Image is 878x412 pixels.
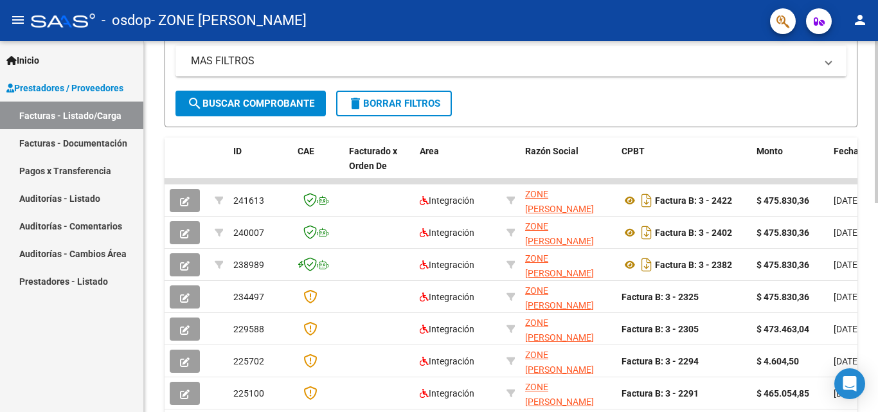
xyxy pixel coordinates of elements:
strong: Factura B: 3 - 2402 [655,228,732,238]
mat-panel-title: MAS FILTROS [191,54,816,68]
span: ZONE [PERSON_NAME] [525,318,594,343]
span: ZONE [PERSON_NAME] [525,253,594,278]
span: ZONE [PERSON_NAME] [525,221,594,246]
span: [DATE] [834,388,860,399]
strong: Factura B: 3 - 2294 [622,356,699,366]
mat-icon: menu [10,12,26,28]
span: 238989 [233,260,264,270]
div: 27294213150 [525,251,611,278]
span: Integración [420,195,474,206]
strong: $ 475.830,36 [757,195,809,206]
span: [DATE] [834,292,860,302]
i: Descargar documento [638,222,655,243]
strong: Factura B: 3 - 2422 [655,195,732,206]
strong: $ 4.604,50 [757,356,799,366]
span: Integración [420,388,474,399]
i: Descargar documento [638,255,655,275]
span: 241613 [233,195,264,206]
span: Integración [420,324,474,334]
span: Buscar Comprobante [187,98,314,109]
strong: Factura B: 3 - 2291 [622,388,699,399]
span: [DATE] [834,195,860,206]
div: 27294213150 [525,316,611,343]
div: 27294213150 [525,348,611,375]
span: Integración [420,260,474,270]
span: - osdop [102,6,151,35]
datatable-header-cell: Area [415,138,501,194]
span: Area [420,146,439,156]
span: Razón Social [525,146,578,156]
span: 234497 [233,292,264,302]
strong: Factura B: 3 - 2305 [622,324,699,334]
strong: $ 465.054,85 [757,388,809,399]
span: CPBT [622,146,645,156]
span: [DATE] [834,324,860,334]
span: ZONE [PERSON_NAME] [525,189,594,214]
span: 225100 [233,388,264,399]
strong: Factura B: 3 - 2382 [655,260,732,270]
span: ZONE [PERSON_NAME] [525,350,594,375]
span: 225702 [233,356,264,366]
span: ZONE [PERSON_NAME] [525,382,594,407]
span: Monto [757,146,783,156]
span: ZONE [PERSON_NAME] [525,285,594,310]
mat-icon: person [852,12,868,28]
span: - ZONE [PERSON_NAME] [151,6,307,35]
strong: Factura B: 3 - 2325 [622,292,699,302]
datatable-header-cell: Razón Social [520,138,616,194]
span: [DATE] [834,260,860,270]
button: Borrar Filtros [336,91,452,116]
div: Open Intercom Messenger [834,368,865,399]
span: [DATE] [834,228,860,238]
div: 27294213150 [525,219,611,246]
span: Borrar Filtros [348,98,440,109]
datatable-header-cell: Monto [751,138,829,194]
span: Inicio [6,53,39,67]
i: Descargar documento [638,190,655,211]
span: Prestadores / Proveedores [6,81,123,95]
strong: $ 475.830,36 [757,260,809,270]
span: CAE [298,146,314,156]
span: Integración [420,228,474,238]
div: 27294213150 [525,283,611,310]
button: Buscar Comprobante [175,91,326,116]
mat-expansion-panel-header: MAS FILTROS [175,46,847,76]
strong: $ 473.463,04 [757,324,809,334]
strong: $ 475.830,36 [757,228,809,238]
span: [DATE] [834,356,860,366]
span: ID [233,146,242,156]
span: 229588 [233,324,264,334]
div: 27294213150 [525,380,611,407]
span: 240007 [233,228,264,238]
datatable-header-cell: ID [228,138,292,194]
datatable-header-cell: CPBT [616,138,751,194]
span: Integración [420,292,474,302]
datatable-header-cell: Facturado x Orden De [344,138,415,194]
datatable-header-cell: CAE [292,138,344,194]
mat-icon: delete [348,96,363,111]
strong: $ 475.830,36 [757,292,809,302]
span: Integración [420,356,474,366]
div: 27294213150 [525,187,611,214]
mat-icon: search [187,96,202,111]
span: Facturado x Orden De [349,146,397,171]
